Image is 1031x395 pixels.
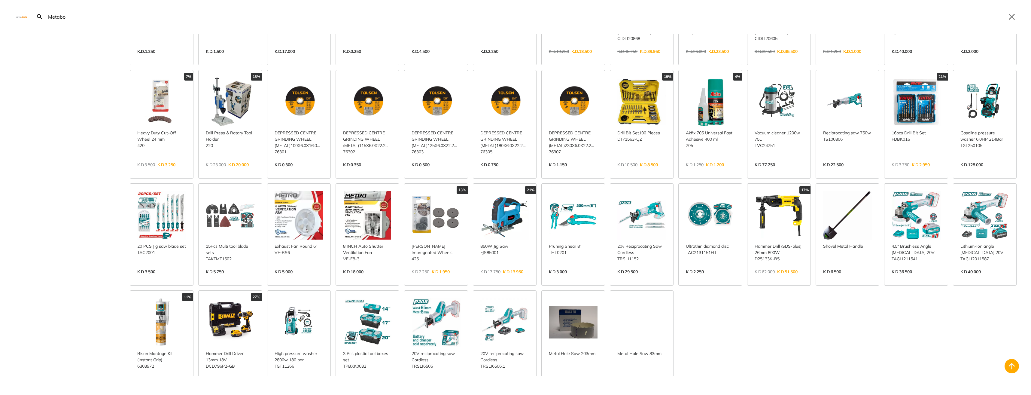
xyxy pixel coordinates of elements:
div: 17% [799,186,811,194]
div: 19% [662,73,673,81]
div: 13% [457,186,468,194]
div: 21% [937,73,948,81]
button: Close [1007,12,1017,22]
svg: Back to top [1007,361,1017,371]
div: 13% [251,73,262,81]
img: Close [14,15,29,18]
div: 27% [251,293,262,301]
div: 7% [184,73,193,81]
div: 4% [733,73,742,81]
div: 11% [182,293,193,301]
div: 21% [525,186,536,194]
input: Search… [47,10,1003,24]
svg: Search [36,13,43,20]
button: Back to top [1005,359,1019,373]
